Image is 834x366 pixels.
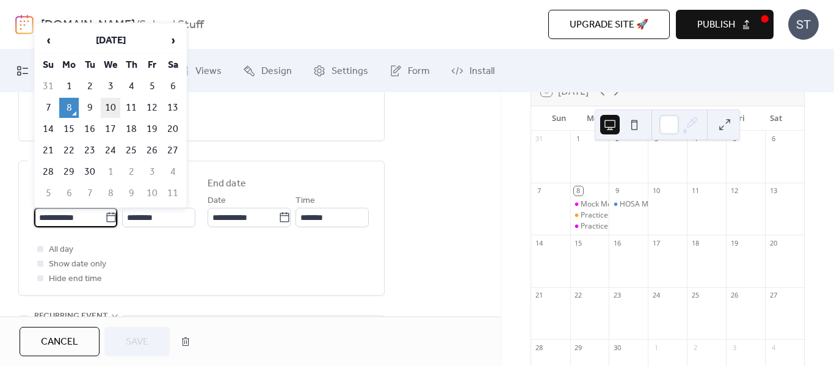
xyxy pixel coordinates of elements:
td: 29 [59,162,79,182]
button: Publish [676,10,774,39]
span: Show date only [49,257,106,272]
div: 19 [730,238,739,247]
span: Install [470,64,495,79]
td: 20 [163,119,183,139]
td: 21 [38,141,58,161]
b: / [135,13,139,37]
div: Practice [570,221,609,232]
div: Practice [581,210,608,221]
span: Views [195,64,222,79]
div: Practice [570,210,609,221]
span: Date [208,194,226,208]
div: 12 [730,186,739,196]
div: ST [788,9,819,40]
div: Sun [541,106,577,131]
a: Install [442,54,504,87]
button: Upgrade site 🚀 [548,10,670,39]
div: 28 [535,343,544,352]
th: Mo [59,55,79,75]
th: Tu [80,55,100,75]
td: 9 [121,183,141,203]
td: 8 [101,183,120,203]
a: [DOMAIN_NAME] [41,13,135,37]
th: Su [38,55,58,75]
div: 15 [574,238,583,247]
div: Fri [722,106,758,131]
th: [DATE] [59,27,162,54]
span: Hide end time [49,272,102,287]
div: 21 [535,291,544,300]
div: 30 [612,343,622,352]
td: 7 [38,98,58,118]
img: logo [15,15,34,34]
a: Form [380,54,439,87]
span: ‹ [39,28,57,53]
div: Thu [686,106,722,131]
div: Tue [613,106,649,131]
td: 8 [59,98,79,118]
td: 6 [163,76,183,97]
td: 3 [142,162,162,182]
div: 5 [730,134,739,144]
td: 18 [121,119,141,139]
span: Cancel [41,335,78,350]
th: Th [121,55,141,75]
span: Design [261,64,292,79]
div: 13 [769,186,778,196]
td: 24 [101,141,120,161]
div: 9 [612,186,622,196]
td: 26 [142,141,162,161]
div: HOSA Meeting [620,199,670,210]
div: End date [208,177,246,191]
div: 14 [535,238,544,247]
div: 2 [691,343,700,352]
td: 11 [163,183,183,203]
td: 23 [80,141,100,161]
div: 24 [651,291,661,300]
div: Practice [581,221,608,232]
div: Sat [758,106,794,131]
div: 7 [535,186,544,196]
td: 30 [80,162,100,182]
a: Design [234,54,301,87]
td: 22 [59,141,79,161]
span: Settings [332,64,368,79]
div: 18 [691,238,700,247]
button: Cancel [20,327,100,356]
a: Views [168,54,231,87]
b: School Stuff [139,13,204,37]
div: 8 [574,186,583,196]
td: 3 [101,76,120,97]
div: 20 [769,238,778,247]
td: 10 [142,183,162,203]
th: We [101,55,120,75]
td: 13 [163,98,183,118]
div: 26 [730,291,739,300]
span: Form [408,64,430,79]
td: 16 [80,119,100,139]
div: 4 [769,343,778,352]
td: 15 [59,119,79,139]
div: Mock Meet [581,199,618,210]
span: All day [49,243,73,257]
td: 5 [38,183,58,203]
div: 10 [651,186,661,196]
div: 17 [651,238,661,247]
td: 4 [121,76,141,97]
a: My Events [7,54,88,87]
div: Wed [650,106,686,131]
td: 2 [80,76,100,97]
td: 25 [121,141,141,161]
td: 6 [59,183,79,203]
div: 4 [691,134,700,144]
td: 11 [121,98,141,118]
td: 2 [121,162,141,182]
div: 27 [769,291,778,300]
div: 1 [651,343,661,352]
td: 9 [80,98,100,118]
span: Upgrade site 🚀 [570,18,648,32]
td: 12 [142,98,162,118]
td: 5 [142,76,162,97]
td: 28 [38,162,58,182]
